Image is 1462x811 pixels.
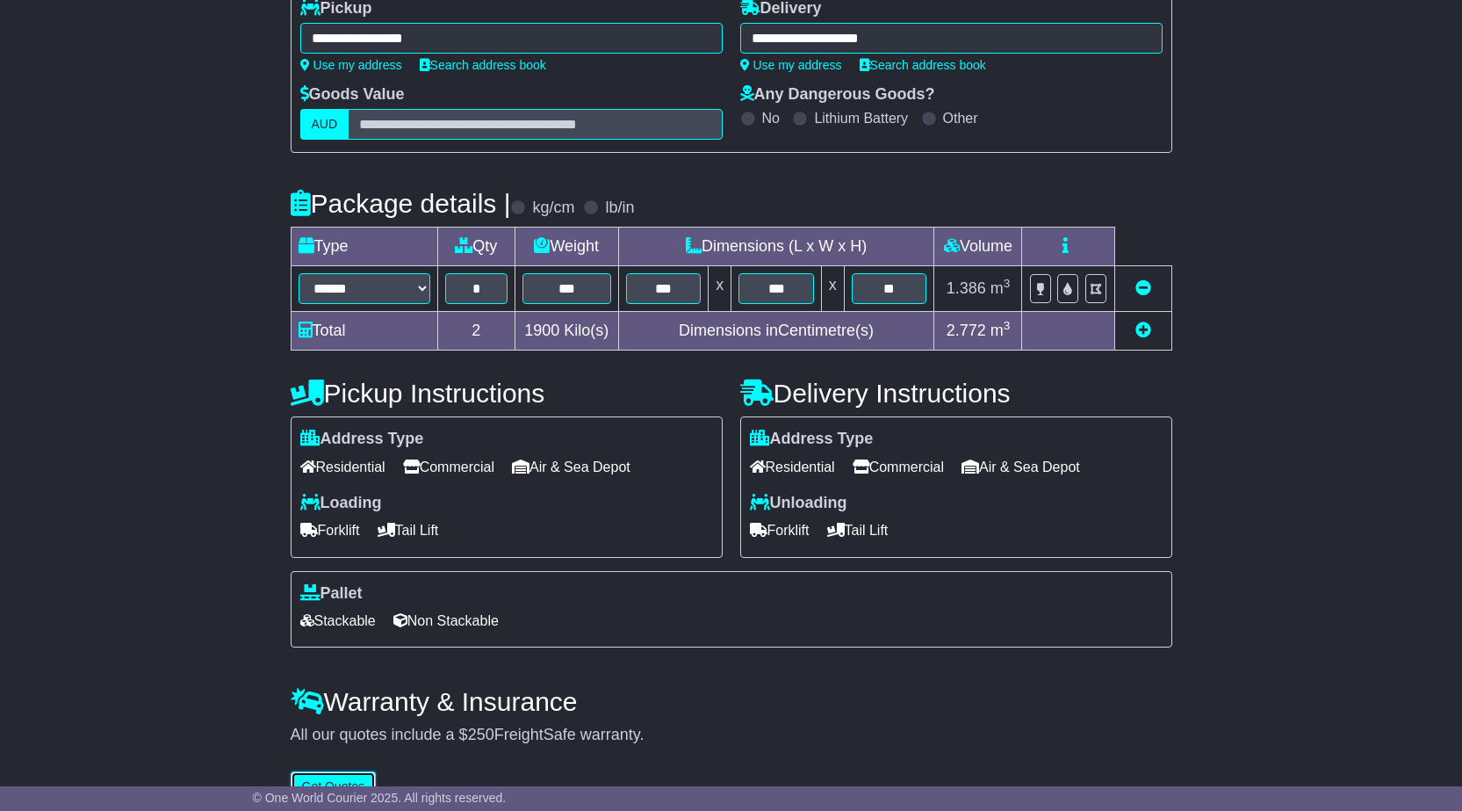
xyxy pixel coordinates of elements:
label: AUD [300,109,349,140]
td: Volume [934,228,1022,266]
span: Commercial [853,453,944,481]
label: Other [943,110,978,127]
span: m [990,279,1011,297]
span: 2.772 [947,322,986,339]
label: Unloading [750,494,847,513]
sup: 3 [1004,319,1011,332]
div: All our quotes include a $ FreightSafe warranty. [291,726,1172,745]
label: Pallet [300,584,363,604]
button: Get Quotes [291,771,377,802]
label: lb/in [605,199,634,218]
td: Dimensions in Centimetre(s) [618,312,934,351]
td: 2 [437,312,515,351]
label: Any Dangerous Goods? [740,85,935,105]
a: Add new item [1135,322,1151,339]
span: Air & Sea Depot [961,453,1080,481]
td: Weight [515,228,618,266]
span: Commercial [403,453,494,481]
span: Air & Sea Depot [512,453,630,481]
span: Residential [750,453,835,481]
h4: Delivery Instructions [740,379,1172,408]
sup: 3 [1004,277,1011,290]
span: Tail Lift [827,517,889,544]
a: Use my address [740,58,842,72]
label: Loading [300,494,382,513]
span: Stackable [300,607,376,634]
span: 250 [468,726,494,743]
h4: Warranty & Insurance [291,687,1172,716]
a: Use my address [300,58,402,72]
label: Goods Value [300,85,405,105]
a: Search address book [420,58,546,72]
h4: Pickup Instructions [291,379,723,408]
td: x [709,266,731,312]
span: Non Stackable [393,607,499,634]
label: Lithium Battery [814,110,908,127]
h4: Package details | [291,189,511,218]
td: Type [291,228,437,266]
td: Dimensions (L x W x H) [618,228,934,266]
span: Forklift [750,517,810,544]
label: Address Type [750,430,874,449]
span: Tail Lift [378,517,439,544]
span: © One World Courier 2025. All rights reserved. [253,791,507,805]
label: No [762,110,780,127]
span: m [990,322,1011,339]
span: 1900 [524,322,559,339]
td: Qty [437,228,515,266]
td: Total [291,312,437,351]
span: Forklift [300,517,360,544]
a: Remove this item [1135,279,1151,297]
span: Residential [300,453,385,481]
span: 1.386 [947,279,986,297]
label: kg/cm [532,199,574,218]
label: Address Type [300,430,424,449]
a: Search address book [860,58,986,72]
td: x [821,266,844,312]
td: Kilo(s) [515,312,618,351]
